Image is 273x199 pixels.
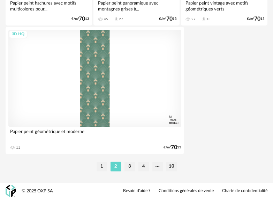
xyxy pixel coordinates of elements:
[9,30,28,39] div: 3D HQ
[166,162,177,171] li: 10
[254,17,260,21] span: 70
[79,17,85,21] span: 70
[22,188,53,194] div: © 2025 OXP SA
[111,162,121,171] li: 2
[222,188,267,194] a: Charte de confidentialité
[123,188,150,194] a: Besoin d'aide ?
[247,17,265,21] div: €/m² 13
[104,17,108,21] div: 45
[114,17,119,22] span: Download icon
[201,17,206,22] span: Download icon
[164,145,181,150] div: €/m² 13
[97,162,107,171] li: 1
[166,17,173,21] span: 70
[206,17,211,21] div: 13
[171,145,177,150] span: 70
[71,17,89,21] div: €/m² 13
[191,17,196,21] div: 27
[6,185,16,197] img: OXP
[6,27,184,154] a: 3D HQ Papier peint géométrique et moderne 11 €/m²7013
[16,146,20,150] div: 11
[159,188,214,194] a: Conditions générales de vente
[159,17,177,21] div: €/m² 13
[119,17,123,21] div: 27
[138,162,149,171] li: 4
[124,162,135,171] li: 3
[8,127,181,141] div: Papier peint géométrique et moderne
